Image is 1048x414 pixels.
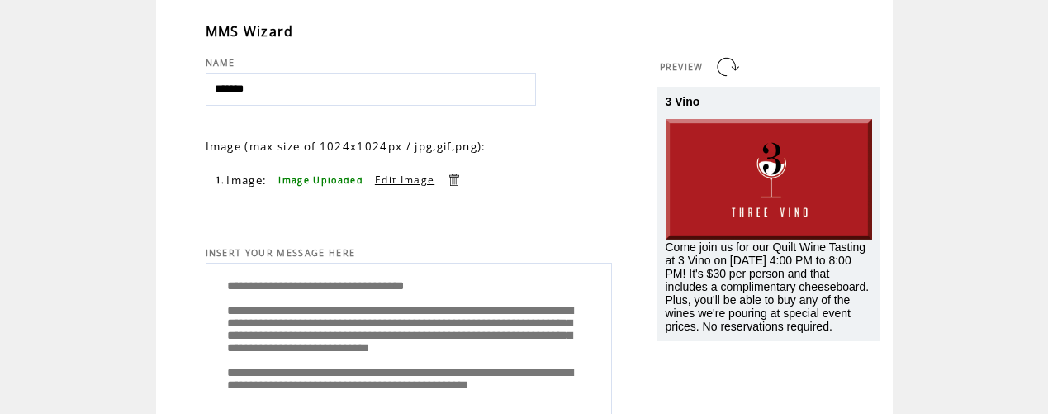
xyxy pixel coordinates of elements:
[666,240,870,333] span: Come join us for our Quilt Wine Tasting at 3 Vino on [DATE] 4:00 PM to 8:00 PM! It's $30 per pers...
[206,57,235,69] span: NAME
[446,172,462,188] a: Delete this item
[278,174,363,186] span: Image Uploaded
[666,95,700,108] span: 3 Vino
[206,247,356,259] span: INSERT YOUR MESSAGE HERE
[206,22,294,40] span: MMS Wizard
[226,173,267,188] span: Image:
[660,61,704,73] span: PREVIEW
[375,173,434,187] a: Edit Image
[216,174,225,186] span: 1.
[206,139,486,154] span: Image (max size of 1024x1024px / jpg,gif,png):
